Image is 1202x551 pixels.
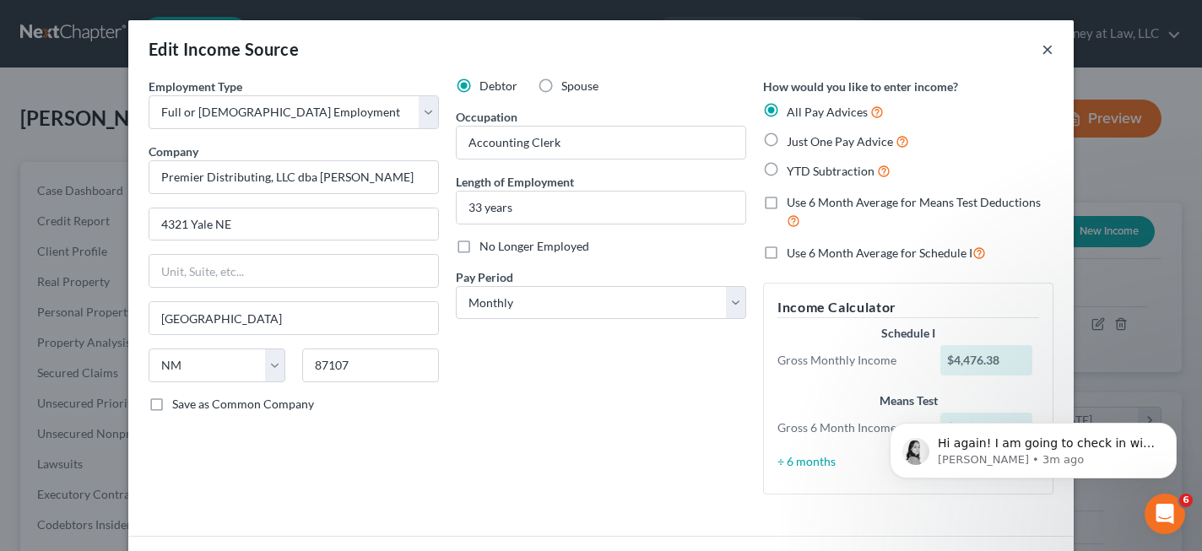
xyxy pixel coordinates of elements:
input: ex: 2 years [457,192,745,224]
div: Means Test [777,392,1039,409]
span: Just One Pay Advice [787,134,893,149]
div: $4,476.38 [940,345,1033,375]
span: Use 6 Month Average for Means Test Deductions [787,195,1041,209]
label: How would you like to enter income? [763,78,958,95]
input: Search company by name... [149,160,439,194]
span: No Longer Employed [479,239,589,253]
span: Company [149,144,198,159]
button: × [1042,39,1053,59]
label: Occupation [456,108,517,126]
span: YTD Subtraction [787,164,874,178]
label: Length of Employment [456,173,574,191]
div: Gross 6 Month Income [769,419,932,436]
input: Enter address... [149,208,438,240]
div: ÷ 6 months [769,453,932,470]
span: Pay Period [456,270,513,284]
span: Spouse [561,78,598,93]
span: Save as Common Company [172,397,314,411]
div: Edit Income Source [149,37,299,61]
span: Employment Type [149,79,242,94]
iframe: Intercom live chat [1145,494,1185,534]
input: Enter city... [149,302,438,334]
span: All Pay Advices [787,105,868,119]
span: Use 6 Month Average for Schedule I [787,246,972,260]
div: Schedule I [777,325,1039,342]
div: Gross Monthly Income [769,352,932,369]
input: Unit, Suite, etc... [149,255,438,287]
input: Enter zip... [302,348,439,382]
span: 6 [1179,494,1193,507]
h5: Income Calculator [777,297,1039,318]
input: -- [457,127,745,159]
iframe: Intercom notifications message [864,387,1202,505]
span: Debtor [479,78,517,93]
